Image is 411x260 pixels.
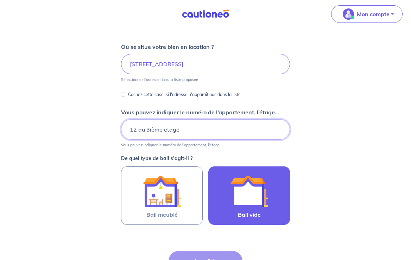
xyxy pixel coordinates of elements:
[121,142,222,147] p: Vous pouvez indiquer le numéro de l’appartement, l’étage...
[179,9,232,18] img: Cautioneo
[143,172,181,210] img: illu_furnished_lease.svg
[121,54,290,74] input: 2 rue de paris, 59000 lille
[238,210,261,219] span: Bail vide
[331,5,403,23] button: illu_account_valid_menu.svgMon compte
[128,90,241,99] p: Cochez cette case, si l'adresse n'apparaît pas dans la liste
[357,10,390,18] p: Mon compte
[121,43,214,51] p: Où se situe votre bien en location ?
[121,119,290,140] input: Appartement 2
[121,108,279,116] p: Vous pouvez indiquer le numéro de l’appartement, l’étage...
[230,172,268,210] img: illu_empty_lease.svg
[146,210,178,219] span: Bail meublé
[121,156,290,161] p: De quel type de bail s’agit-il ?
[121,77,198,82] p: Sélectionnez l'adresse dans la liste proposée
[343,8,354,20] img: illu_account_valid_menu.svg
